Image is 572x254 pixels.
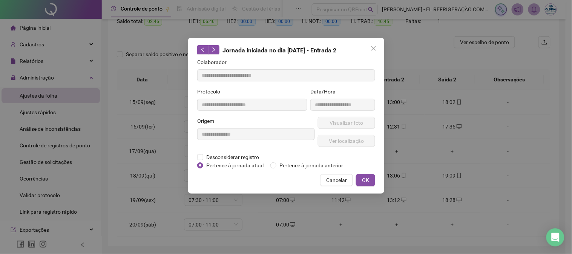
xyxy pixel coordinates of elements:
[197,45,209,54] button: left
[318,135,375,147] button: Ver localização
[203,153,262,161] span: Desconsiderar registro
[197,58,232,66] label: Colaborador
[320,174,353,186] button: Cancelar
[371,45,377,51] span: close
[276,161,346,170] span: Pertence à jornada anterior
[197,87,225,96] label: Protocolo
[546,228,564,246] div: Open Intercom Messenger
[318,117,375,129] button: Visualizar foto
[356,174,375,186] button: OK
[208,45,219,54] button: right
[326,176,347,184] span: Cancelar
[310,87,340,96] label: Data/Hora
[197,117,219,125] label: Origem
[203,161,267,170] span: Pertence à jornada atual
[362,176,369,184] span: OK
[211,47,216,52] span: right
[197,45,375,55] div: Jornada iniciada no dia [DATE] - Entrada 2
[200,47,205,52] span: left
[368,42,380,54] button: Close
